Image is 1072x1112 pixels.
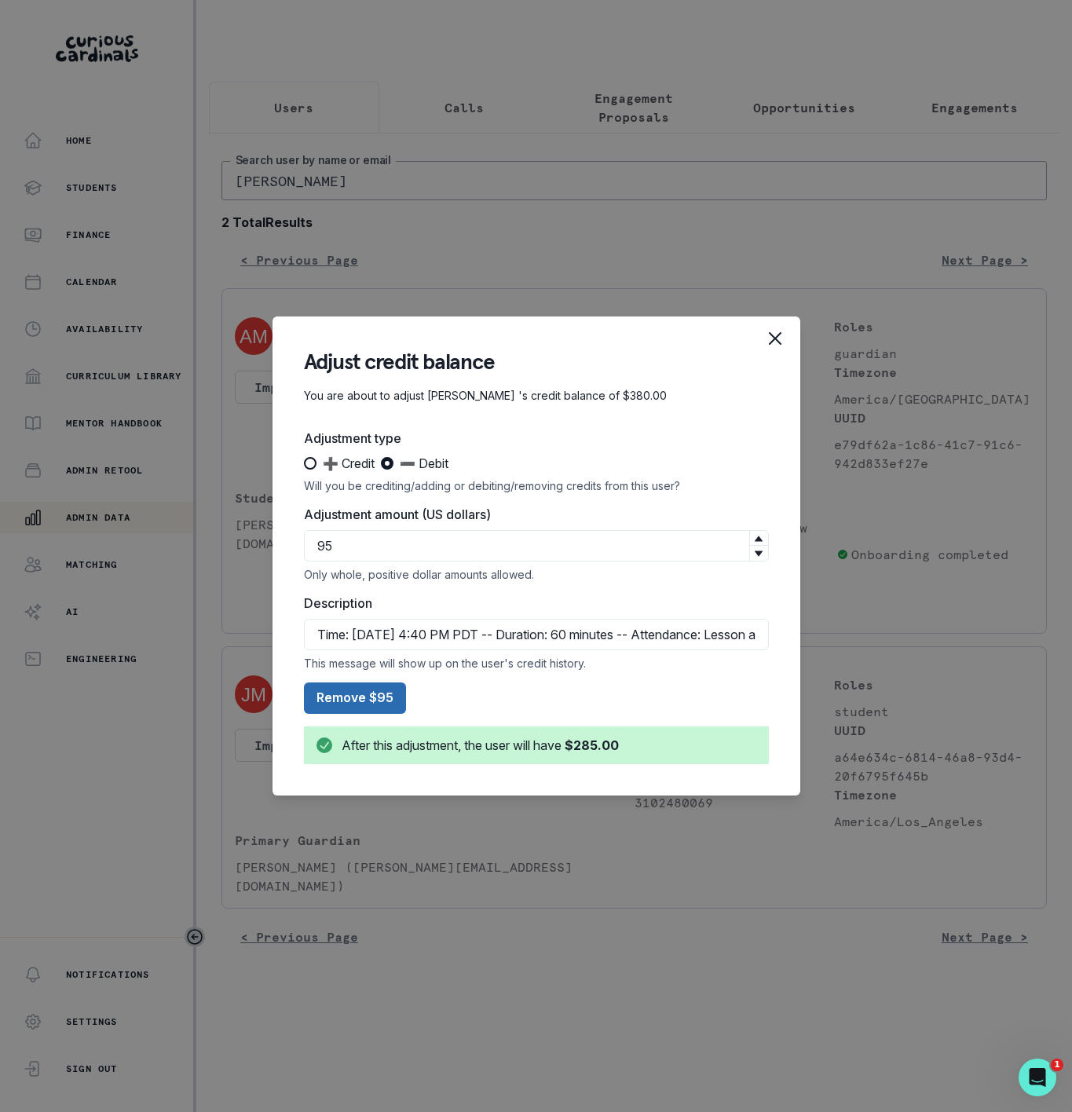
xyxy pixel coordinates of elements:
div: After this adjustment, the user will have [342,736,619,755]
span: ➖ Debit [400,454,448,473]
iframe: Intercom live chat [1019,1059,1056,1096]
label: Adjustment type [304,429,759,448]
span: 1 [1051,1059,1063,1071]
span: ➕ Credit [323,454,375,473]
div: Will you be crediting/adding or debiting/removing credits from this user? [304,479,769,492]
button: Remove $95 [304,682,406,714]
header: Adjust credit balance [304,348,769,375]
label: Adjustment amount (US dollars) [304,505,759,524]
button: Close [759,323,791,354]
div: This message will show up on the user's credit history. [304,657,769,670]
p: You are about to adjust [PERSON_NAME] 's credit balance of $380.00 [304,388,769,404]
div: Only whole, positive dollar amounts allowed. [304,568,769,581]
label: Description [304,594,759,613]
b: $285.00 [565,737,619,753]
